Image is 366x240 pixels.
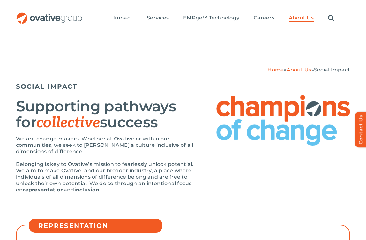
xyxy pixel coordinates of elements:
a: inclusion. [74,187,101,193]
span: Impact [113,15,132,21]
p: We are change-makers. Whether at Ovative or within our communities, we seek to [PERSON_NAME] a cu... [16,136,204,155]
a: EMRge™ Technology [183,15,239,22]
span: Services [147,15,169,21]
span: and [64,187,74,193]
a: About Us [287,67,311,73]
span: collective [36,114,100,132]
a: OG_Full_horizontal_RGB [16,12,83,18]
span: Social Impact [314,67,350,73]
span: Careers [254,15,274,21]
a: Home [267,67,284,73]
p: Belonging is key to Ovative’s mission to fearlessly unlock potential. We aim to make Ovative, and... [16,161,204,193]
h2: Supporting pathways for success [16,98,204,131]
a: Impact [113,15,132,22]
a: representation [23,187,63,193]
h5: REPRESENTATION [38,222,159,229]
a: Services [147,15,169,22]
a: About Us [289,15,314,22]
span: » » [267,67,350,73]
nav: Menu [113,8,334,28]
a: Careers [254,15,274,22]
span: About Us [289,15,314,21]
h5: SOCIAL IMPACT [16,83,350,90]
span: EMRge™ Technology [183,15,239,21]
a: Search [328,15,334,22]
img: Social Impact – Champions of Change Logo [216,95,350,146]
